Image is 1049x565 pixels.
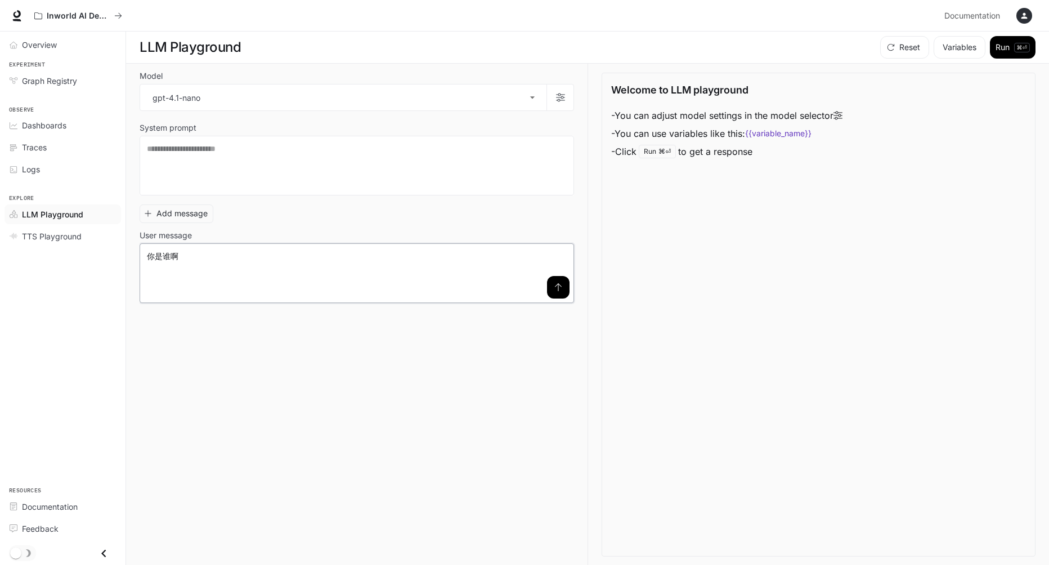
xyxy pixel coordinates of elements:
[140,124,196,132] p: System prompt
[29,5,127,27] button: All workspaces
[153,92,200,104] p: gpt-4.1-nano
[22,141,47,153] span: Traces
[880,36,929,59] button: Reset
[22,208,83,220] span: LLM Playground
[5,204,121,224] a: LLM Playground
[990,36,1035,59] button: Run⌘⏎
[22,230,82,242] span: TTS Playground
[745,128,812,139] code: {{variable_name}}
[5,226,121,246] a: TTS Playground
[5,159,121,179] a: Logs
[658,148,671,155] p: ⌘⏎
[22,75,77,87] span: Graph Registry
[5,115,121,135] a: Dashboards
[10,546,21,559] span: Dark mode toggle
[639,145,676,158] div: Run
[611,82,748,97] p: Welcome to LLM playground
[611,124,842,143] li: - You can use variables like this:
[944,9,1000,23] span: Documentation
[22,119,66,131] span: Dashboards
[22,163,40,175] span: Logs
[5,71,121,91] a: Graph Registry
[611,143,842,161] li: - Click to get a response
[140,72,163,80] p: Model
[22,39,57,51] span: Overview
[5,519,121,539] a: Feedback
[22,523,59,535] span: Feedback
[140,36,241,59] h1: LLM Playground
[934,36,985,59] button: Variables
[940,5,1008,27] a: Documentation
[5,35,121,55] a: Overview
[611,106,842,124] li: - You can adjust model settings in the model selector
[5,137,121,157] a: Traces
[47,11,110,21] p: Inworld AI Demos
[140,204,213,223] button: Add message
[5,497,121,517] a: Documentation
[91,542,116,565] button: Close drawer
[140,84,546,110] div: gpt-4.1-nano
[1014,43,1030,52] p: ⌘⏎
[22,501,78,513] span: Documentation
[140,232,192,239] p: User message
